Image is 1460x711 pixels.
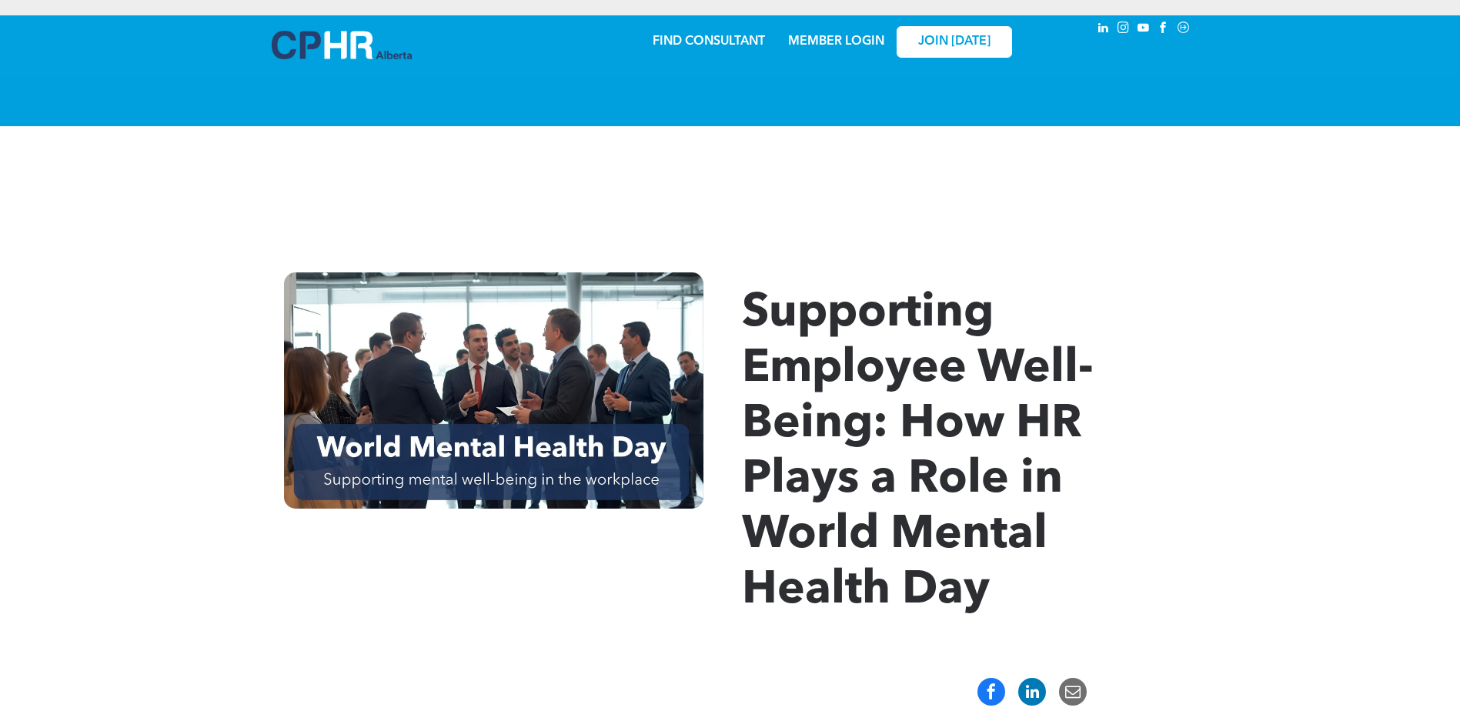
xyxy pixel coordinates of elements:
[1135,19,1152,40] a: youtube
[742,291,1094,614] span: Supporting Employee Well-Being: How HR Plays a Role in World Mental Health Day
[272,31,412,59] img: A blue and white logo for cp alberta
[788,35,884,48] a: MEMBER LOGIN
[918,35,991,49] span: JOIN [DATE]
[1115,19,1132,40] a: instagram
[1155,19,1172,40] a: facebook
[1175,19,1192,40] a: Social network
[1095,19,1112,40] a: linkedin
[897,26,1012,58] a: JOIN [DATE]
[653,35,765,48] a: FIND CONSULTANT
